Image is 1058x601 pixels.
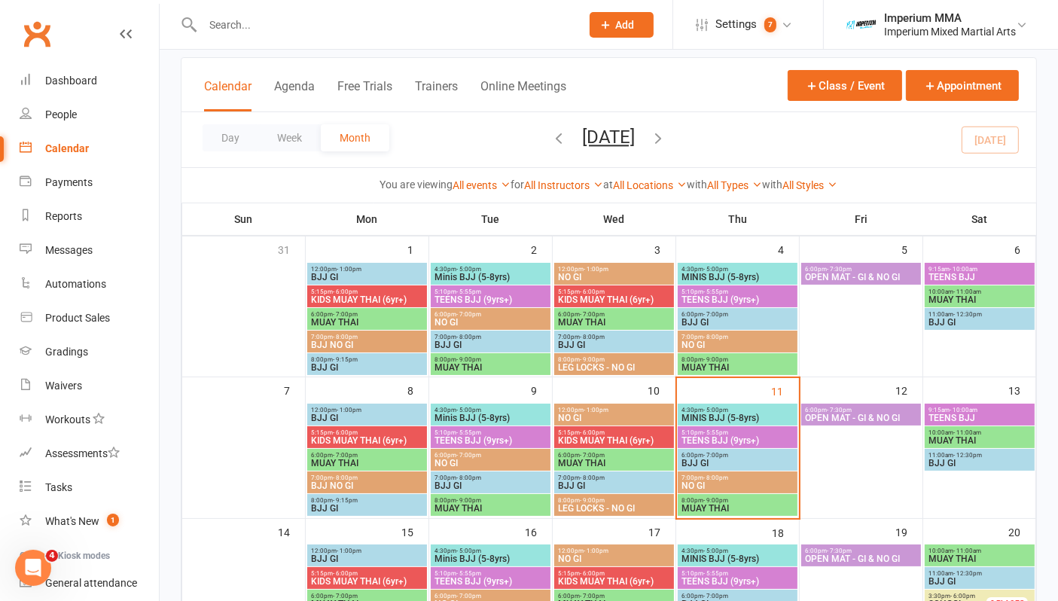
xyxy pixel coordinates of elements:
[681,459,794,468] span: BJJ GI
[703,452,728,459] span: - 7:00pm
[703,407,728,413] span: - 5:00pm
[310,452,424,459] span: 6:00pm
[337,548,361,554] span: - 1:00pm
[434,311,547,318] span: 6:00pm
[557,436,671,445] span: KIDS MUAY THAI (6yr+)
[950,593,975,599] span: - 6:00pm
[557,356,671,363] span: 8:00pm
[429,203,553,235] th: Tue
[557,497,671,504] span: 8:00pm
[310,504,424,513] span: BJJ GI
[703,474,728,481] span: - 8:00pm
[306,203,429,235] th: Mon
[310,295,424,304] span: KIDS MUAY THAI (6yr+)
[928,266,1032,273] span: 9:15am
[557,407,671,413] span: 12:00pm
[20,403,159,437] a: Workouts
[681,407,794,413] span: 4:30pm
[681,436,794,445] span: TEENS BJJ (9yrs+)
[407,377,428,402] div: 8
[681,474,794,481] span: 7:00pm
[20,166,159,200] a: Payments
[434,436,547,445] span: TEENS BJJ (9yrs+)
[380,178,453,191] strong: You are viewing
[456,593,481,599] span: - 7:00pm
[525,519,552,544] div: 16
[953,311,982,318] span: - 12:30pm
[583,127,636,148] button: [DATE]
[772,520,799,545] div: 18
[928,429,1032,436] span: 10:00am
[434,407,547,413] span: 4:30pm
[580,311,605,318] span: - 7:00pm
[333,311,358,318] span: - 7:00pm
[676,203,800,235] th: Thu
[45,413,90,426] div: Workouts
[928,311,1032,318] span: 11:00am
[953,288,981,295] span: - 11:00am
[310,577,424,586] span: KIDS MUAY THAI (6yr+)
[310,334,424,340] span: 7:00pm
[204,79,252,111] button: Calendar
[20,132,159,166] a: Calendar
[681,570,794,577] span: 5:10pm
[434,356,547,363] span: 8:00pm
[804,273,918,282] span: OPEN MAT - GI & NO GI
[715,8,757,41] span: Settings
[580,570,605,577] span: - 6:00pm
[20,437,159,471] a: Assessments
[198,14,570,35] input: Search...
[800,203,923,235] th: Fri
[20,505,159,538] a: What's New1
[557,548,671,554] span: 12:00pm
[310,429,424,436] span: 5:15pm
[310,548,424,554] span: 12:00pm
[681,429,794,436] span: 5:10pm
[45,244,93,256] div: Messages
[804,554,918,563] span: OPEN MAT - GI & NO GI
[321,124,389,151] button: Month
[333,288,358,295] span: - 6:00pm
[310,356,424,363] span: 8:00pm
[681,497,794,504] span: 8:00pm
[557,413,671,423] span: NO GI
[804,407,918,413] span: 6:00pm
[703,288,728,295] span: - 5:55pm
[456,429,481,436] span: - 5:55pm
[45,380,82,392] div: Waivers
[681,504,794,513] span: MUAY THAI
[681,593,794,599] span: 6:00pm
[895,377,922,402] div: 12
[434,429,547,436] span: 5:10pm
[480,79,566,111] button: Online Meetings
[614,179,688,191] a: All Locations
[46,550,58,562] span: 4
[456,570,481,577] span: - 5:55pm
[557,334,671,340] span: 7:00pm
[434,266,547,273] span: 4:30pm
[681,548,794,554] span: 4:30pm
[333,429,358,436] span: - 6:00pm
[333,334,358,340] span: - 8:00pm
[333,593,358,599] span: - 7:00pm
[434,413,547,423] span: Minis BJJ (5-8yrs)
[846,10,877,40] img: thumb_image1639376871.png
[681,481,794,490] span: NO GI
[310,311,424,318] span: 6:00pm
[557,481,671,490] span: BJJ GI
[401,519,428,544] div: 15
[434,474,547,481] span: 7:00pm
[203,124,258,151] button: Day
[310,497,424,504] span: 8:00pm
[763,178,783,191] strong: with
[274,79,315,111] button: Agenda
[557,452,671,459] span: 6:00pm
[953,548,981,554] span: - 11:00am
[456,548,481,554] span: - 5:00pm
[45,75,97,87] div: Dashboard
[703,593,728,599] span: - 7:00pm
[434,334,547,340] span: 7:00pm
[20,471,159,505] a: Tasks
[923,203,1036,235] th: Sat
[45,447,120,459] div: Assessments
